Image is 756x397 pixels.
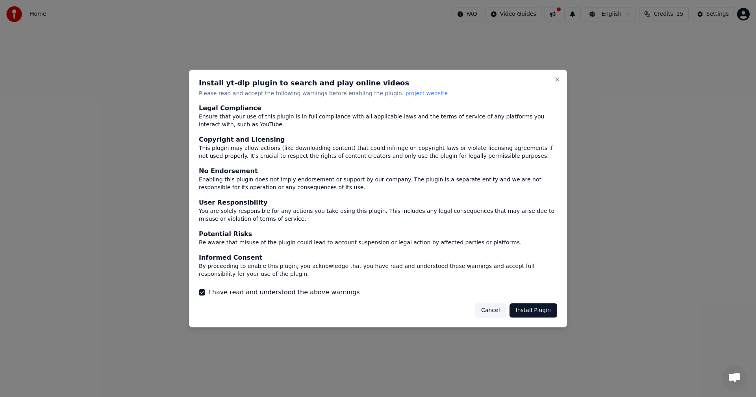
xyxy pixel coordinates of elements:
[199,229,557,239] div: Potential Risks
[406,90,448,96] span: project website
[208,288,360,297] label: I have read and understood the above warnings
[199,79,557,87] h2: Install yt-dlp plugin to search and play online videos
[199,198,557,207] div: User Responsibility
[199,253,557,262] div: Informed Consent
[199,176,557,192] div: Enabling this plugin does not imply endorsement or support by our company. The plugin is a separa...
[199,207,557,223] div: You are solely responsible for any actions you take using this plugin. This includes any legal co...
[475,303,506,318] button: Cancel
[199,145,557,161] div: This plugin may allow actions (like downloading content) that could infringe on copyright laws or...
[199,167,557,176] div: No Endorsement
[199,104,557,113] div: Legal Compliance
[199,113,557,129] div: Ensure that your use of this plugin is in full compliance with all applicable laws and the terms ...
[199,239,557,247] div: Be aware that misuse of the plugin could lead to account suspension or legal action by affected p...
[510,303,557,318] button: Install Plugin
[199,262,557,278] div: By proceeding to enable this plugin, you acknowledge that you have read and understood these warn...
[199,135,557,145] div: Copyright and Licensing
[199,90,557,98] p: Please read and accept the following warnings before enabling the plugin.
